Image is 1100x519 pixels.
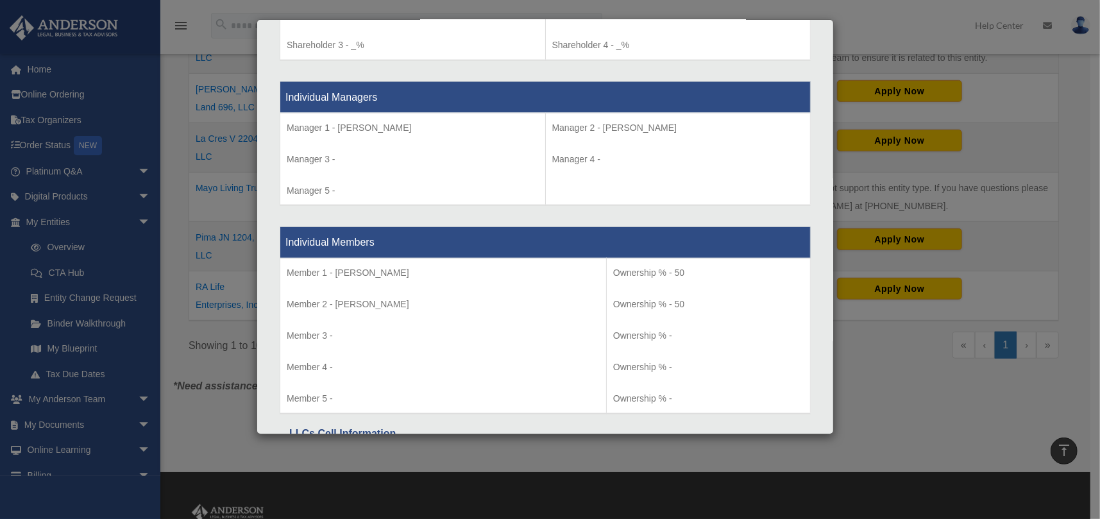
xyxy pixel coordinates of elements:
[613,328,804,344] p: Ownership % -
[287,391,600,407] p: Member 5 -
[287,265,600,281] p: Member 1 - [PERSON_NAME]
[552,151,804,167] p: Manager 4 -
[613,359,804,375] p: Ownership % -
[287,359,600,375] p: Member 4 -
[287,37,539,53] p: Shareholder 3 - _%
[280,81,811,113] th: Individual Managers
[287,183,539,199] p: Manager 5 -
[287,120,539,136] p: Manager 1 - [PERSON_NAME]
[280,227,811,259] th: Individual Members
[613,296,804,312] p: Ownership % - 50
[552,37,804,53] p: Shareholder 4 - _%
[287,151,539,167] p: Manager 3 -
[289,425,801,443] div: LLCs Cell Information
[287,328,600,344] p: Member 3 -
[552,120,804,136] p: Manager 2 - [PERSON_NAME]
[287,296,600,312] p: Member 2 - [PERSON_NAME]
[613,265,804,281] p: Ownership % - 50
[613,391,804,407] p: Ownership % -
